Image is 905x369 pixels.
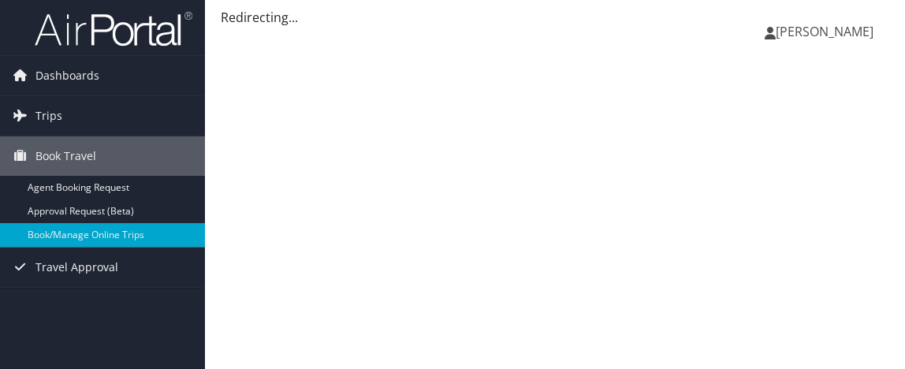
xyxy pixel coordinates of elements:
img: airportal-logo.png [35,10,192,47]
span: Dashboards [35,56,99,95]
span: Travel Approval [35,248,118,287]
a: [PERSON_NAME] [765,8,889,55]
span: Book Travel [35,136,96,176]
div: Redirecting... [221,8,889,27]
span: [PERSON_NAME] [776,23,873,40]
span: Trips [35,96,62,136]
